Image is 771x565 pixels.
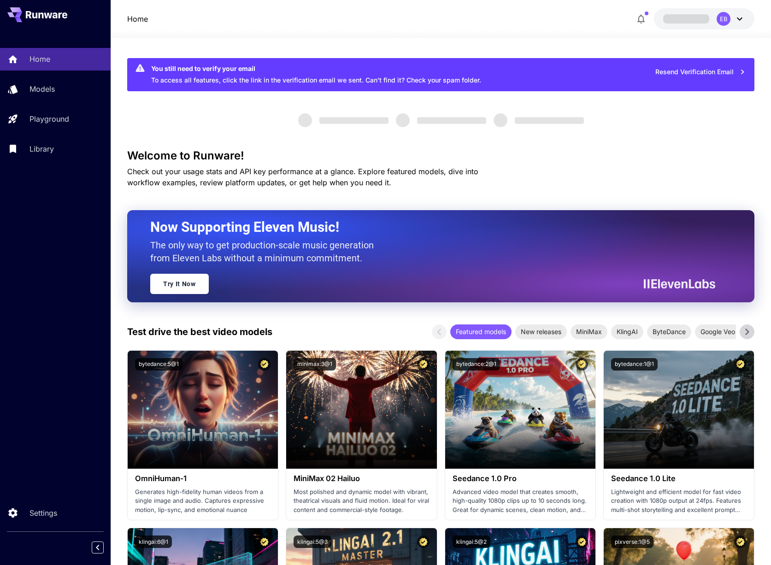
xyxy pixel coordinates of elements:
[453,488,588,515] p: Advanced video model that creates smooth, high-quality 1080p clips up to 10 seconds long. Great f...
[734,536,747,548] button: Certified Model – Vetted for best performance and includes a commercial license.
[611,536,653,548] button: pixverse:1@5
[135,474,271,483] h3: OmniHuman‑1
[611,327,643,336] span: KlingAI
[515,324,567,339] div: New releases
[29,113,69,124] p: Playground
[92,541,104,553] button: Collapse sidebar
[717,12,730,26] div: EB
[258,536,271,548] button: Certified Model – Vetted for best performance and includes a commercial license.
[294,536,331,548] button: klingai:5@3
[150,239,381,265] p: The only way to get production-scale music generation from Eleven Labs without a minimum commitment.
[647,324,691,339] div: ByteDance
[294,474,429,483] h3: MiniMax 02 Hailuo
[515,327,567,336] span: New releases
[135,488,271,515] p: Generates high-fidelity human videos from a single image and audio. Captures expressive motion, l...
[127,13,148,24] nav: breadcrumb
[695,327,741,336] span: Google Veo
[571,327,607,336] span: MiniMax
[150,274,209,294] a: Try It Now
[453,536,490,548] button: klingai:5@2
[29,507,57,518] p: Settings
[417,358,430,371] button: Certified Model – Vetted for best performance and includes a commercial license.
[654,8,754,29] button: EB
[127,13,148,24] a: Home
[571,324,607,339] div: MiniMax
[135,536,172,548] button: klingai:6@1
[417,536,430,548] button: Certified Model – Vetted for best performance and includes a commercial license.
[611,488,747,515] p: Lightweight and efficient model for fast video creation with 1080p output at 24fps. Features mult...
[99,539,111,556] div: Collapse sidebar
[258,358,271,371] button: Certified Model – Vetted for best performance and includes a commercial license.
[453,474,588,483] h3: Seedance 1.0 Pro
[29,143,54,154] p: Library
[445,351,595,469] img: alt
[128,351,278,469] img: alt
[611,474,747,483] h3: Seedance 1.0 Lite
[150,218,708,236] h2: Now Supporting Eleven Music!
[294,488,429,515] p: Most polished and dynamic model with vibrant, theatrical visuals and fluid motion. Ideal for vira...
[450,327,512,336] span: Featured models
[695,324,741,339] div: Google Veo
[576,358,588,371] button: Certified Model – Vetted for best performance and includes a commercial license.
[127,325,272,339] p: Test drive the best video models
[135,358,182,371] button: bytedance:5@1
[611,358,658,371] button: bytedance:1@1
[127,167,478,187] span: Check out your usage stats and API key performance at a glance. Explore featured models, dive int...
[647,327,691,336] span: ByteDance
[650,63,751,82] button: Resend Verification Email
[286,351,436,469] img: alt
[611,324,643,339] div: KlingAI
[151,64,481,73] div: You still need to verify your email
[29,83,55,94] p: Models
[734,358,747,371] button: Certified Model – Vetted for best performance and includes a commercial license.
[453,358,500,371] button: bytedance:2@1
[294,358,336,371] button: minimax:3@1
[151,61,481,88] div: To access all features, click the link in the verification email we sent. Can’t find it? Check yo...
[604,351,754,469] img: alt
[127,149,754,162] h3: Welcome to Runware!
[576,536,588,548] button: Certified Model – Vetted for best performance and includes a commercial license.
[29,53,50,65] p: Home
[450,324,512,339] div: Featured models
